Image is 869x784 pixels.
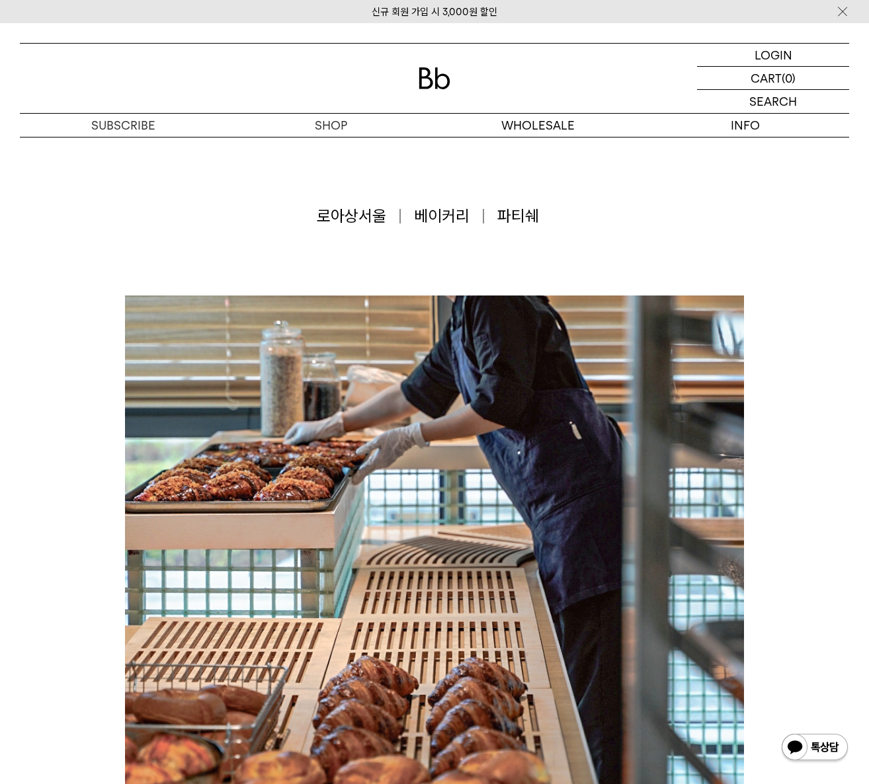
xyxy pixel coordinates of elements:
[228,114,435,137] a: SHOP
[642,114,850,137] p: INFO
[317,205,401,227] span: 로아상서울
[497,205,539,227] span: 파티쉐
[751,67,782,89] p: CART
[780,732,849,764] img: 카카오톡 채널 1:1 채팅 버튼
[782,67,796,89] p: (0)
[755,44,792,66] p: LOGIN
[697,44,849,67] a: LOGIN
[419,67,450,89] img: 로고
[414,205,484,227] span: 베이커리
[434,114,642,137] p: WHOLESALE
[372,6,497,18] a: 신규 회원 가입 시 3,000원 할인
[749,90,797,113] p: SEARCH
[20,114,228,137] a: SUBSCRIBE
[697,67,849,90] a: CART (0)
